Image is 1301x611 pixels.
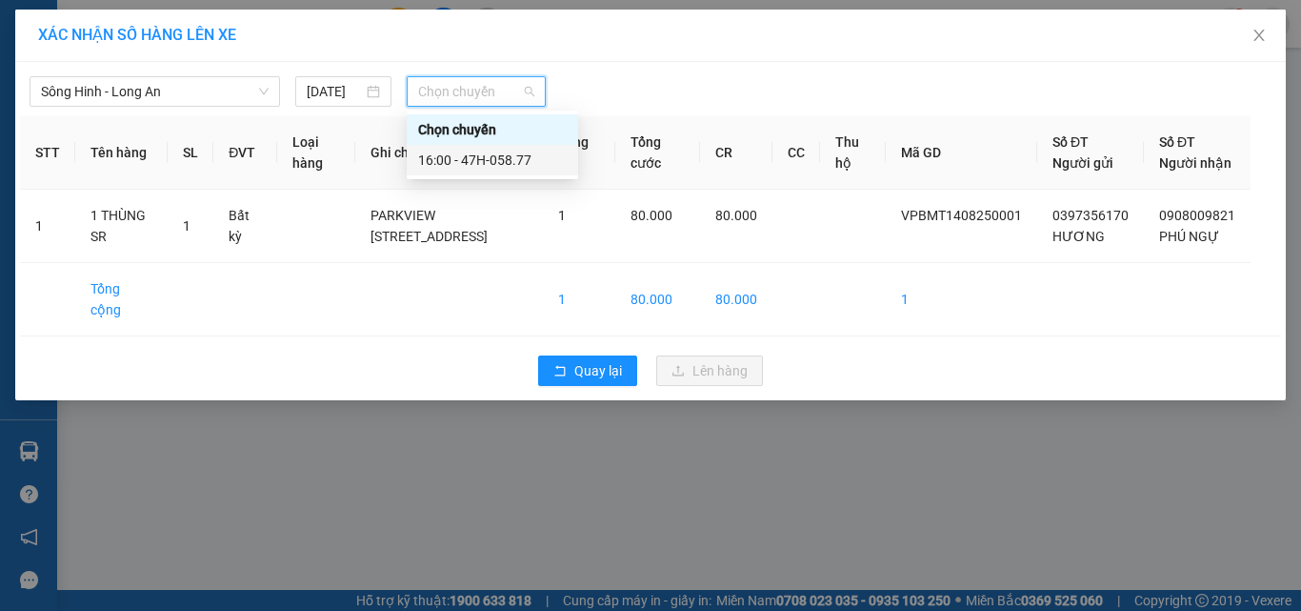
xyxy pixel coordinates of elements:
[1159,208,1235,223] span: 0908009821
[700,263,772,336] td: 80.000
[820,116,886,190] th: Thu hộ
[558,208,566,223] span: 1
[418,150,567,171] div: 16:00 - 47H-058.77
[538,356,637,386] button: rollbackQuay lại
[75,263,168,336] td: Tổng cộng
[20,190,75,263] td: 1
[901,208,1022,223] span: VPBMT1408250001
[418,119,567,140] div: Chọn chuyến
[656,356,763,386] button: uploadLên hàng
[615,116,701,190] th: Tổng cước
[38,26,236,44] span: XÁC NHẬN SỐ HÀNG LÊN XE
[886,116,1037,190] th: Mã GD
[1232,10,1286,63] button: Close
[886,263,1037,336] td: 1
[277,116,355,190] th: Loại hàng
[418,77,535,106] span: Chọn chuyến
[1159,229,1219,244] span: PHÚ NGỰ
[1052,134,1089,150] span: Số ĐT
[213,116,277,190] th: ĐVT
[75,116,168,190] th: Tên hàng
[1159,134,1195,150] span: Số ĐT
[168,116,213,190] th: SL
[543,263,614,336] td: 1
[20,116,75,190] th: STT
[1159,155,1231,171] span: Người nhận
[543,116,614,190] th: Tổng SL
[553,364,567,379] span: rollback
[307,81,362,102] input: 14/08/2025
[407,114,578,145] div: Chọn chuyến
[183,218,190,234] span: 1
[615,263,701,336] td: 80.000
[700,116,772,190] th: CR
[1052,229,1105,244] span: HƯƠNG
[1052,208,1129,223] span: 0397356170
[715,208,757,223] span: 80.000
[1052,155,1113,171] span: Người gửi
[41,77,269,106] span: Sông Hinh - Long An
[630,208,672,223] span: 80.000
[355,116,543,190] th: Ghi chú
[772,116,820,190] th: CC
[1251,28,1267,43] span: close
[370,208,488,244] span: PARKVIEW [STREET_ADDRESS]
[75,190,168,263] td: 1 THÙNG SR
[213,190,277,263] td: Bất kỳ
[574,360,622,381] span: Quay lại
